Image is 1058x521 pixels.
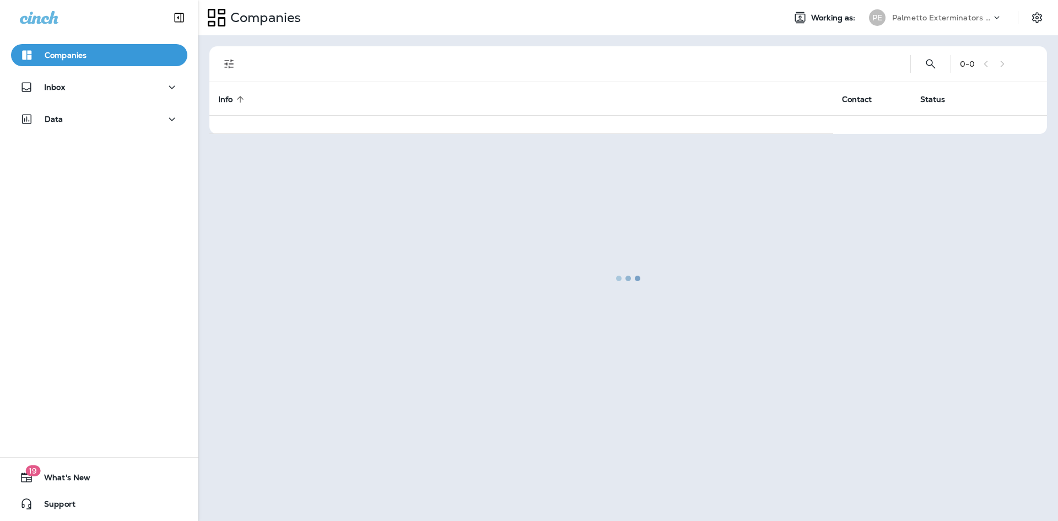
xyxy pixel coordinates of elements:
[1027,8,1047,28] button: Settings
[11,466,187,488] button: 19What's New
[45,51,87,60] p: Companies
[869,9,886,26] div: PE
[33,499,75,513] span: Support
[811,13,858,23] span: Working as:
[33,473,90,486] span: What's New
[45,115,63,123] p: Data
[11,76,187,98] button: Inbox
[44,83,65,92] p: Inbox
[164,7,195,29] button: Collapse Sidebar
[25,465,40,476] span: 19
[11,44,187,66] button: Companies
[226,9,301,26] p: Companies
[11,493,187,515] button: Support
[11,108,187,130] button: Data
[892,13,991,22] p: Palmetto Exterminators LLC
